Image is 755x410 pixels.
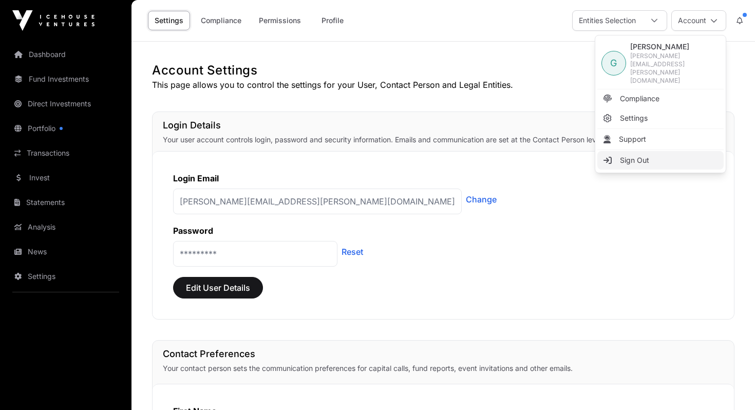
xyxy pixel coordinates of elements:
[671,10,726,31] button: Account
[342,246,363,258] a: Reset
[12,10,95,31] img: Icehouse Ventures Logo
[173,173,219,183] label: Login Email
[620,113,648,123] span: Settings
[8,166,123,189] a: Invest
[163,135,724,145] p: Your user account controls login, password and security information. Emails and communication are...
[597,89,724,108] a: Compliance
[8,142,123,164] a: Transactions
[630,52,720,85] span: [PERSON_NAME][EMAIL_ADDRESS][PERSON_NAME][DOMAIN_NAME]
[8,216,123,238] a: Analysis
[630,42,720,52] span: [PERSON_NAME]
[8,265,123,288] a: Settings
[466,193,497,206] a: Change
[704,361,755,410] iframe: Chat Widget
[148,11,190,30] a: Settings
[186,282,250,294] span: Edit User Details
[8,117,123,140] a: Portfolio
[194,11,248,30] a: Compliance
[8,68,123,90] a: Fund Investments
[163,118,724,133] h1: Login Details
[173,189,462,214] p: [PERSON_NAME][EMAIL_ADDRESS][PERSON_NAME][DOMAIN_NAME]
[163,347,724,361] h1: Contact Preferences
[610,56,617,70] span: G
[597,109,724,127] a: Settings
[620,155,649,165] span: Sign Out
[8,240,123,263] a: News
[312,11,353,30] a: Profile
[8,191,123,214] a: Statements
[573,11,642,30] div: Entities Selection
[597,151,724,170] li: Sign Out
[8,92,123,115] a: Direct Investments
[597,130,724,148] li: Support
[173,277,263,299] button: Edit User Details
[152,79,734,91] p: This page allows you to control the settings for your User, Contact Person and Legal Entities.
[620,94,659,104] span: Compliance
[252,11,308,30] a: Permissions
[152,62,734,79] h1: Account Settings
[8,43,123,66] a: Dashboard
[619,134,646,144] span: Support
[163,363,724,374] p: Your contact person sets the communication preferences for capital calls, fund reports, event inv...
[173,226,213,236] label: Password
